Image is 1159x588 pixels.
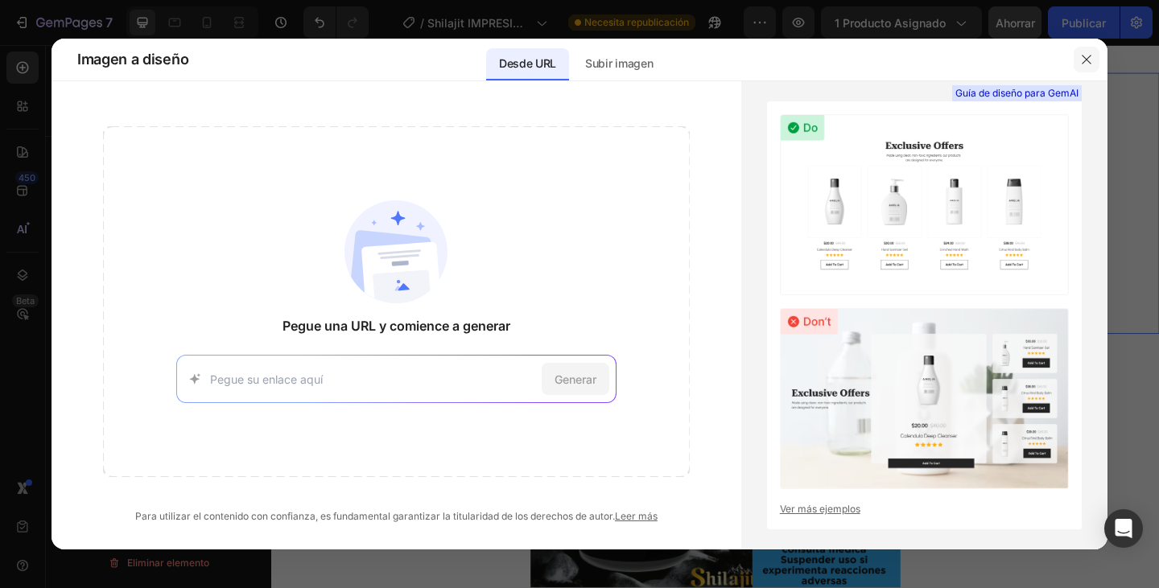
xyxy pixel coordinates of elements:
[77,51,188,68] font: Imagen a diseño
[615,510,658,522] a: Leer más
[23,40,57,52] font: Imagen
[210,371,535,388] input: Pegue su enlace aquí
[585,56,653,70] font: Subir imagen
[1104,509,1143,548] div: Abrir Intercom Messenger
[283,318,510,334] font: Pegue una URL y comience a generar
[955,87,1079,99] font: Guía de diseño para GemAI
[555,372,596,386] font: Generar
[780,503,860,515] font: Ver más ejemplos
[135,510,615,522] font: Para utilizar el contenido con confianza, es fundamental garantizar la titularidad de los derecho...
[499,56,556,70] font: Desde URL
[780,502,1069,516] a: Ver más ejemplos
[282,31,684,315] img: gempages_585761450228712283-7a52a9cd-2b89-4c97-b63d-74b0c2aedd73.png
